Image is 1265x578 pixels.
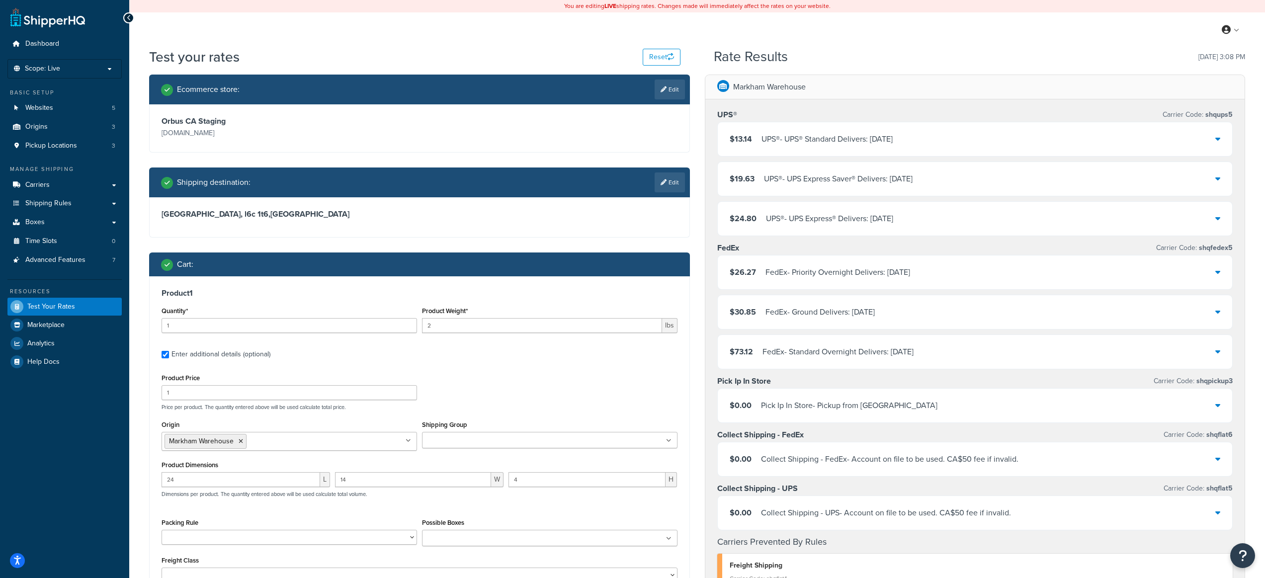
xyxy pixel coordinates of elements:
[7,35,122,53] a: Dashboard
[1197,243,1233,253] span: shqfedex5
[7,165,122,173] div: Manage Shipping
[1230,543,1255,568] button: Open Resource Center
[7,176,122,194] a: Carriers
[761,506,1011,520] div: Collect Shipping - UPS - Account on file to be used. CA$50 fee if invalid.
[162,519,198,526] label: Packing Rule
[422,307,468,315] label: Product Weight*
[159,491,367,497] p: Dimensions per product. The quantity entered above will be used calculate total volume.
[717,430,804,440] h3: Collect Shipping - FedEx
[7,316,122,334] a: Marketplace
[177,260,193,269] h2: Cart :
[1204,483,1233,494] span: shqflat5
[655,172,685,192] a: Edit
[27,303,75,311] span: Test Your Rates
[162,126,417,140] p: [DOMAIN_NAME]
[162,461,218,469] label: Product Dimensions
[169,436,234,446] span: Markham Warehouse
[1194,376,1233,386] span: shqpickup3
[730,173,755,184] span: $19.63
[159,404,680,411] p: Price per product. The quantity entered above will be used calculate total price.
[422,318,662,333] input: 0.00
[7,232,122,250] a: Time Slots0
[162,557,199,564] label: Freight Class
[162,421,179,428] label: Origin
[162,288,677,298] h3: Product 1
[717,243,739,253] h3: FedEx
[730,213,757,224] span: $24.80
[7,99,122,117] a: Websites5
[730,133,752,145] span: $13.14
[7,99,122,117] li: Websites
[25,142,77,150] span: Pickup Locations
[7,334,122,352] a: Analytics
[112,237,115,246] span: 0
[761,399,937,413] div: Pick Ip In Store - Pickup from [GEOGRAPHIC_DATA]
[7,118,122,136] a: Origins3
[7,287,122,296] div: Resources
[162,307,188,315] label: Quantity*
[25,40,59,48] span: Dashboard
[422,421,467,428] label: Shipping Group
[1198,50,1245,64] p: [DATE] 3:08 PM
[25,65,60,73] span: Scope: Live
[666,472,677,487] span: H
[7,251,122,269] li: Advanced Features
[1203,109,1233,120] span: shqups5
[7,251,122,269] a: Advanced Features7
[177,178,251,187] h2: Shipping destination :
[761,452,1018,466] div: Collect Shipping - FedEx - Account on file to be used. CA$50 fee if invalid.
[730,346,753,357] span: $73.12
[25,123,48,131] span: Origins
[765,265,910,279] div: FedEx - Priority Overnight Delivers: [DATE]
[112,256,115,264] span: 7
[1204,429,1233,440] span: shqflat6
[761,132,893,146] div: UPS® - UPS® Standard Delivers: [DATE]
[717,376,771,386] h3: Pick Ip In Store
[1163,108,1233,122] p: Carrier Code:
[7,137,122,155] a: Pickup Locations3
[766,212,893,226] div: UPS® - UPS Express® Delivers: [DATE]
[730,453,752,465] span: $0.00
[7,118,122,136] li: Origins
[25,256,85,264] span: Advanced Features
[717,110,737,120] h3: UPS®
[25,104,53,112] span: Websites
[422,519,464,526] label: Possible Boxes
[25,218,45,227] span: Boxes
[7,194,122,213] li: Shipping Rules
[762,345,914,359] div: FedEx - Standard Overnight Delivers: [DATE]
[717,484,798,494] h3: Collect Shipping - UPS
[149,47,240,67] h1: Test your rates
[730,306,756,318] span: $30.85
[491,472,504,487] span: W
[27,358,60,366] span: Help Docs
[27,321,65,330] span: Marketplace
[25,237,57,246] span: Time Slots
[764,172,913,186] div: UPS® - UPS Express Saver® Delivers: [DATE]
[162,351,169,358] input: Enter additional details (optional)
[112,123,115,131] span: 3
[7,353,122,371] a: Help Docs
[7,213,122,232] a: Boxes
[7,88,122,97] div: Basic Setup
[1156,241,1233,255] p: Carrier Code:
[171,347,270,361] div: Enter additional details (optional)
[25,199,72,208] span: Shipping Rules
[7,137,122,155] li: Pickup Locations
[162,374,200,382] label: Product Price
[112,104,115,112] span: 5
[730,266,756,278] span: $26.27
[7,298,122,316] a: Test Your Rates
[177,85,240,94] h2: Ecommerce store :
[7,232,122,250] li: Time Slots
[662,318,677,333] span: lbs
[655,80,685,99] a: Edit
[25,181,50,189] span: Carriers
[643,49,680,66] button: Reset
